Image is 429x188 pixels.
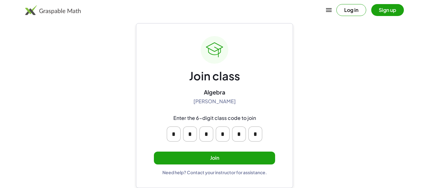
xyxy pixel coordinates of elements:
input: Please enter OTP character 5 [232,126,246,142]
button: Sign up [371,4,404,16]
button: Log in [336,4,366,16]
input: Please enter OTP character 2 [183,126,197,142]
input: Please enter OTP character 3 [199,126,213,142]
div: Enter the 6-digit class code to join [173,115,256,121]
input: Please enter OTP character 1 [167,126,181,142]
div: Need help? Contact your instructor for assistance. [162,169,267,175]
input: Please enter OTP character 6 [248,126,262,142]
button: Join [154,152,275,164]
div: [PERSON_NAME] [193,98,236,105]
div: Join class [189,69,240,83]
div: Algebra [204,89,225,96]
input: Please enter OTP character 4 [216,126,230,142]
